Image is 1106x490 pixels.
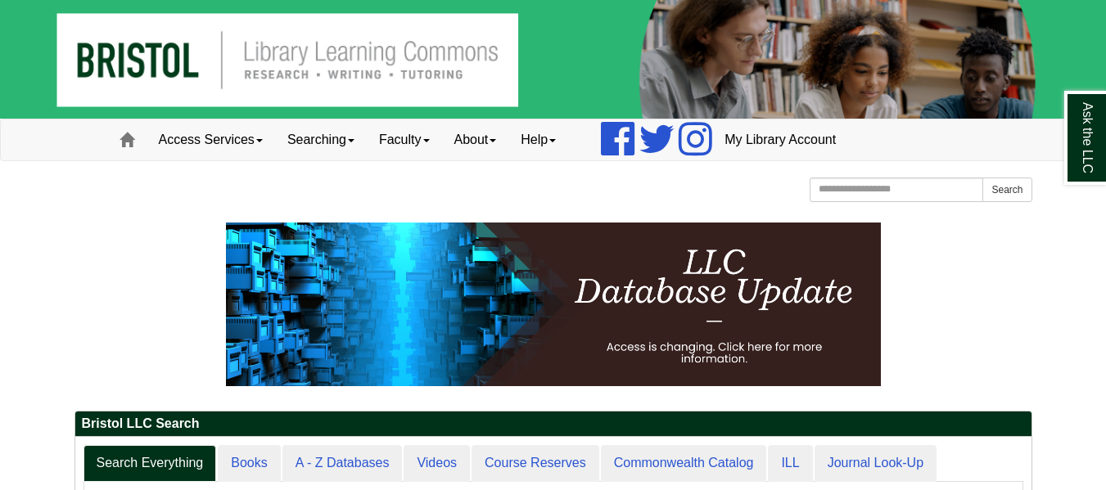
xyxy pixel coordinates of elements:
a: Searching [275,119,367,160]
a: Videos [404,445,470,482]
a: Faculty [367,119,442,160]
a: A - Z Databases [282,445,403,482]
a: Access Services [147,119,275,160]
button: Search [982,178,1032,202]
a: Books [218,445,280,482]
a: Search Everything [84,445,217,482]
a: Commonwealth Catalog [601,445,767,482]
a: ILL [768,445,812,482]
a: Help [508,119,568,160]
a: About [442,119,509,160]
h2: Bristol LLC Search [75,411,1032,437]
a: Journal Look-Up [815,445,937,482]
a: Course Reserves [472,445,599,482]
a: My Library Account [712,119,848,160]
img: HTML tutorial [226,223,881,386]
